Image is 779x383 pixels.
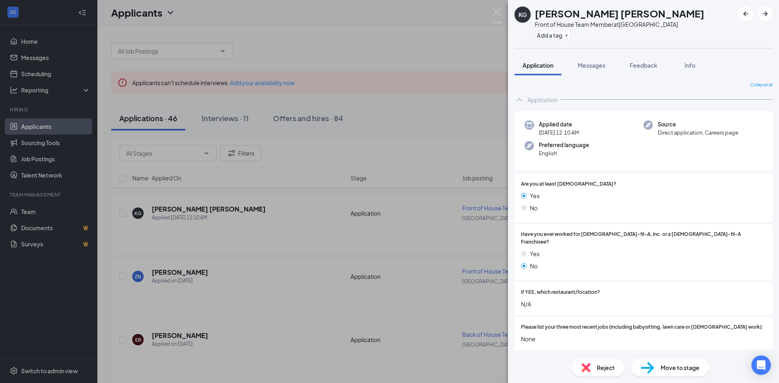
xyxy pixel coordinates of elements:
[758,6,773,21] button: ArrowRight
[658,120,738,128] span: Source
[539,128,579,137] span: [DATE] 12:10 AM
[530,261,538,270] span: No
[760,9,770,19] svg: ArrowRight
[523,62,553,69] span: Application
[741,9,751,19] svg: ArrowLeftNew
[530,191,540,200] span: Yes
[750,82,773,88] span: Collapse all
[535,31,571,39] button: PlusAdd a tag
[519,11,527,19] div: KG
[539,120,579,128] span: Applied date
[661,363,699,372] span: Move to stage
[521,300,766,308] span: N/A
[521,323,763,331] span: Please list your three most recent jobs (including babysitting, lawn care or [DEMOGRAPHIC_DATA] w...
[539,141,589,149] span: Preferred language
[530,203,538,212] span: No
[578,62,605,69] span: Messages
[751,355,771,375] div: Open Intercom Messenger
[535,20,704,28] div: Front of House Team Member at [GEOGRAPHIC_DATA]
[684,62,695,69] span: Info
[521,334,766,343] span: None
[521,289,600,296] span: If YES, which restaurant/location?
[539,149,589,157] span: English
[521,231,766,246] span: Have you ever worked for [DEMOGRAPHIC_DATA]-fil-A, Inc. or a [DEMOGRAPHIC_DATA]-fil-A Franchisee?
[521,180,616,188] span: Are you at least [DEMOGRAPHIC_DATA]?
[738,6,753,21] button: ArrowLeftNew
[514,95,524,105] svg: ChevronUp
[630,62,657,69] span: Feedback
[527,96,557,104] div: Application
[658,128,738,137] span: Direct application, Careers page
[597,363,615,372] span: Reject
[535,6,704,20] h1: [PERSON_NAME] [PERSON_NAME]
[530,249,540,258] span: Yes
[564,33,569,38] svg: Plus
